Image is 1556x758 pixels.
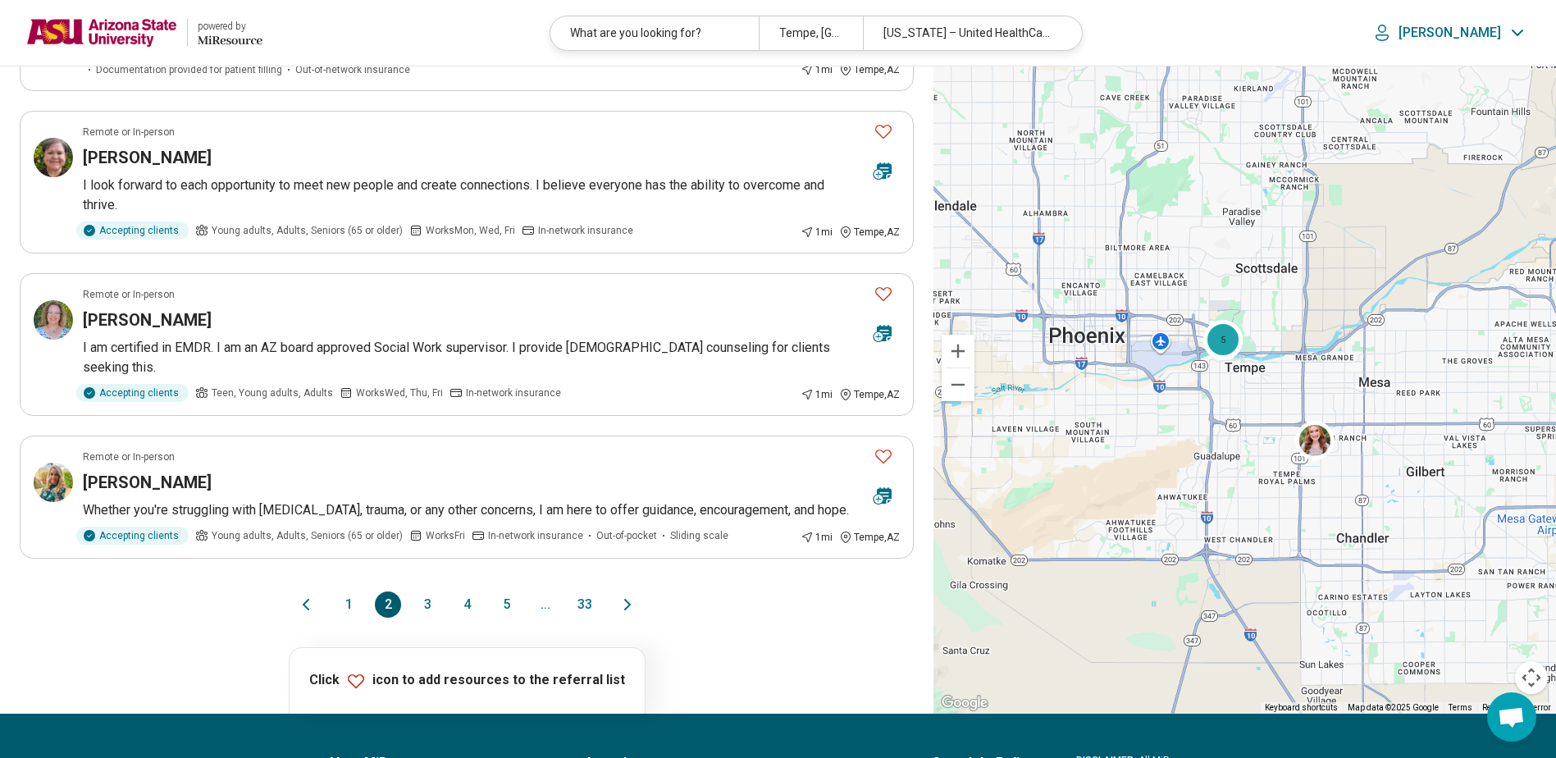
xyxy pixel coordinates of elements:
[1487,692,1536,742] div: Open chat
[83,500,900,520] p: Whether you're struggling with [MEDICAL_DATA], trauma, or any other concerns, I am here to offer ...
[83,471,212,494] h3: [PERSON_NAME]
[83,450,175,464] p: Remote or In-person
[618,591,637,618] button: Next page
[839,225,900,240] div: Tempe , AZ
[839,387,900,402] div: Tempe , AZ
[76,384,189,402] div: Accepting clients
[1265,702,1338,714] button: Keyboard shortcuts
[309,671,625,691] p: Click icon to add resources to the referral list
[863,16,1071,50] div: [US_STATE] – United HealthCare
[454,591,480,618] button: 4
[356,386,443,400] span: Works Wed, Thu, Fri
[867,115,900,148] button: Favorite
[1399,25,1501,41] p: [PERSON_NAME]
[335,591,362,618] button: 1
[1515,661,1548,694] button: Map camera controls
[426,223,515,238] span: Works Mon, Wed, Fri
[596,528,657,543] span: Out-of-pocket
[426,528,465,543] span: Works Fri
[867,440,900,473] button: Favorite
[670,528,728,543] span: Sliding scale
[295,62,410,77] span: Out-of-network insurance
[83,287,175,302] p: Remote or In-person
[488,528,583,543] span: In-network insurance
[839,530,900,545] div: Tempe , AZ
[572,591,598,618] button: 33
[83,338,900,377] p: I am certified in EMDR. I am an AZ board approved Social Work supervisor. I provide [DEMOGRAPHIC_...
[801,530,833,545] div: 1 mi
[938,692,992,714] img: Google
[493,591,519,618] button: 5
[1449,703,1472,712] a: Terms (opens in new tab)
[212,223,403,238] span: Young adults, Adults, Seniors (65 or older)
[96,62,282,77] span: Documentation provided for patient filling
[83,146,212,169] h3: [PERSON_NAME]
[801,225,833,240] div: 1 mi
[867,277,900,311] button: Favorite
[76,221,189,240] div: Accepting clients
[938,692,992,714] a: Open this area in Google Maps (opens a new window)
[296,591,316,618] button: Previous page
[26,13,177,53] img: Arizona State University
[1482,703,1551,712] a: Report a map error
[414,591,440,618] button: 3
[83,125,175,139] p: Remote or In-person
[1203,320,1243,359] div: 5
[83,308,212,331] h3: [PERSON_NAME]
[466,386,561,400] span: In-network insurance
[198,19,262,34] div: powered by
[759,16,863,50] div: Tempe, [GEOGRAPHIC_DATA]
[801,62,833,77] div: 1 mi
[532,591,559,618] span: ...
[375,591,401,618] button: 2
[839,62,900,77] div: Tempe , AZ
[942,335,974,368] button: Zoom in
[942,368,974,401] button: Zoom out
[538,223,633,238] span: In-network insurance
[550,16,759,50] div: What are you looking for?
[26,13,262,53] a: Arizona State Universitypowered by
[801,387,833,402] div: 1 mi
[83,176,900,215] p: I look forward to each opportunity to meet new people and create connections. I believe everyone ...
[76,527,189,545] div: Accepting clients
[212,528,403,543] span: Young adults, Adults, Seniors (65 or older)
[212,386,333,400] span: Teen, Young adults, Adults
[1348,703,1439,712] span: Map data ©2025 Google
